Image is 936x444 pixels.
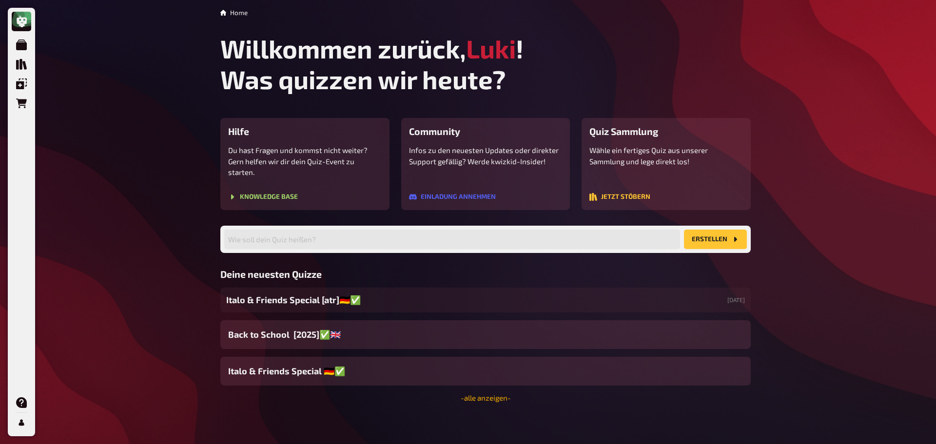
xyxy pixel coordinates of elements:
a: Italo & Friends Special 🇩🇪✅ [220,357,751,386]
a: Einladung annehmen [409,193,496,202]
a: -alle anzeigen- [461,393,511,402]
button: Jetzt stöbern [589,193,650,201]
li: Home [230,8,248,18]
h1: Willkommen zurück, ! Was quizzen wir heute? [220,33,751,95]
a: Italo & Friends Special [atr]🇩🇪✅[DATE] [220,288,751,312]
button: Einladung annehmen [409,193,496,201]
span: Luki [466,33,516,64]
p: Infos zu den neuesten Updates oder direkter Support gefällig? Werde kwizkid-Insider! [409,145,563,167]
a: Knowledge Base [228,193,298,202]
span: Italo & Friends Special 🇩🇪✅ [228,365,345,378]
input: Wie soll dein Quiz heißen? [224,230,680,249]
h3: Deine neuesten Quizze [220,269,751,280]
h3: Quiz Sammlung [589,126,743,137]
span: Italo & Friends Special [atr]🇩🇪✅ [226,293,361,307]
small: [DATE] [727,296,745,304]
p: Wähle ein fertiges Quiz aus unserer Sammlung und lege direkt los! [589,145,743,167]
p: Du hast Fragen und kommst nicht weiter? Gern helfen wir dir dein Quiz-Event zu starten. [228,145,382,178]
button: Erstellen [684,230,747,249]
a: Back to School [2025]✅​🇬🇧​ [220,320,751,349]
span: Back to School [2025]✅​🇬🇧​ [228,328,341,341]
button: Knowledge Base [228,193,298,201]
a: Jetzt stöbern [589,193,650,202]
h3: Community [409,126,563,137]
h3: Hilfe [228,126,382,137]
